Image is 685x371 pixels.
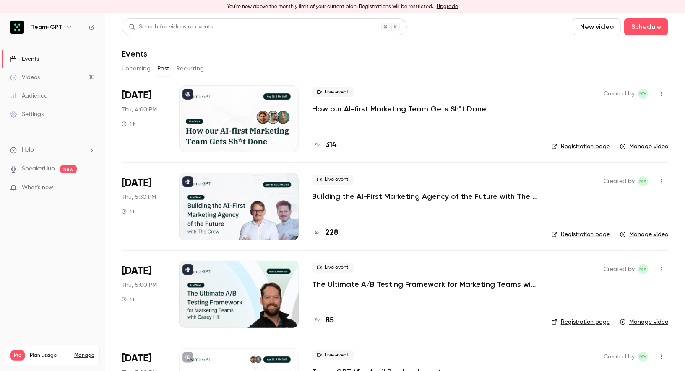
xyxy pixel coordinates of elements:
span: Pro [10,350,25,361]
div: 1 h [122,296,136,303]
div: 1 h [122,121,136,127]
div: 1 h [122,208,136,215]
span: [DATE] [122,176,151,190]
div: May 8 Thu, 7:00 PM (Europe/Sofia) [122,261,166,328]
h1: Events [122,49,147,59]
button: Schedule [624,18,668,35]
span: MY [640,89,647,99]
a: How our AI-first Marketing Team Gets Sh*t Done [312,104,486,114]
span: Thu, 4:00 PM [122,106,157,114]
span: Created by [604,176,635,186]
span: Live event [312,350,354,360]
span: MY [640,176,647,186]
span: Created by [604,89,635,99]
button: New video [573,18,621,35]
span: Martin Yochev [638,264,648,274]
button: Upcoming [122,62,151,75]
span: What's new [22,183,53,192]
span: Live event [312,87,354,97]
h4: 85 [326,315,334,326]
span: MY [640,352,647,362]
a: Manage [74,352,94,359]
span: Plan usage [30,352,69,359]
img: Team-GPT [10,21,24,34]
div: Videos [10,73,40,82]
a: Registration page [552,318,610,326]
iframe: Noticeable Trigger [85,184,95,192]
a: Registration page [552,142,610,151]
span: Help [22,146,34,155]
a: 228 [312,227,338,239]
span: [DATE] [122,352,151,365]
a: Manage video [620,142,668,151]
span: Created by [604,352,635,362]
span: Martin Yochev [638,352,648,362]
a: The Ultimate A/B Testing Framework for Marketing Teams with [PERSON_NAME] [312,279,538,289]
span: Live event [312,175,354,185]
span: Thu, 5:30 PM [122,193,156,201]
span: [DATE] [122,89,151,102]
a: 314 [312,139,336,151]
a: 85 [312,315,334,326]
span: [DATE] [122,264,151,278]
div: Settings [10,110,44,119]
h6: Team-GPT [31,23,63,31]
a: Upgrade [437,3,458,10]
span: MY [640,264,647,274]
div: Events [10,55,39,63]
h4: 228 [326,227,338,239]
div: Aug 28 Thu, 6:00 PM (Europe/Sofia) [122,85,166,152]
span: Martin Yochev [638,89,648,99]
button: Past [157,62,169,75]
a: SpeakerHub [22,165,55,173]
div: Jul 10 Thu, 7:30 PM (Europe/Sofia) [122,173,166,240]
span: Martin Yochev [638,176,648,186]
span: Created by [604,264,635,274]
div: Search for videos or events [129,23,213,31]
span: Live event [312,263,354,273]
h4: 314 [326,139,336,151]
a: Registration page [552,230,610,239]
span: new [60,165,77,173]
span: Thu, 5:00 PM [122,281,157,289]
a: Manage video [620,318,668,326]
div: Audience [10,92,47,100]
a: Manage video [620,230,668,239]
a: Building the AI-First Marketing Agency of the Future with The Crew [312,191,538,201]
button: Recurring [176,62,204,75]
li: help-dropdown-opener [10,146,95,155]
